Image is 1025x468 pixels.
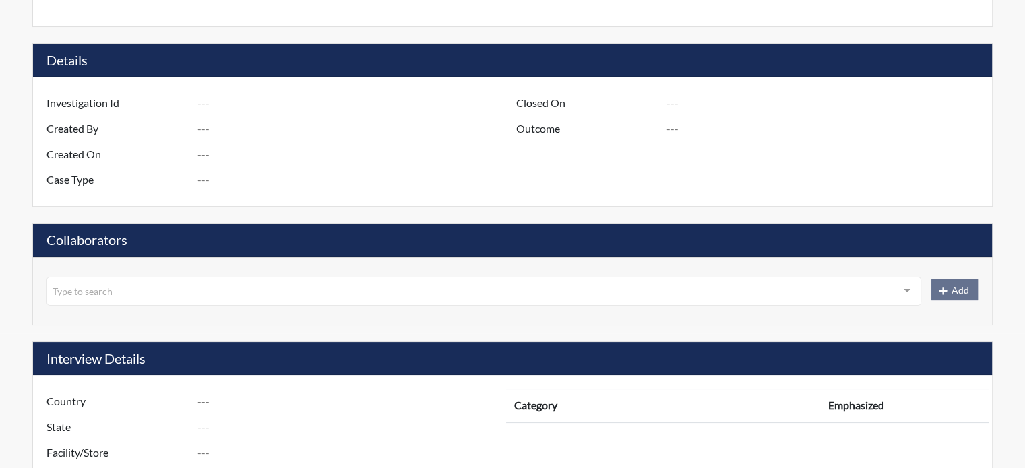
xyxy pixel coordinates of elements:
[197,414,520,440] input: ---
[36,167,197,193] label: Case Type
[506,116,667,141] label: Outcome
[36,440,197,465] label: Facility/Store
[506,389,724,423] th: Category
[36,414,197,440] label: State
[197,440,520,465] input: ---
[36,389,197,414] label: Country
[36,90,197,116] label: Investigation Id
[197,90,520,116] input: ---
[33,224,992,257] h5: Collaborators
[197,167,520,193] input: ---
[36,116,197,141] label: Created By
[197,141,520,167] input: ---
[666,90,989,116] input: ---
[506,90,667,116] label: Closed On
[197,116,520,141] input: ---
[33,342,992,375] h5: Interview Details
[666,116,989,141] input: ---
[724,389,989,423] th: Emphasized
[197,389,520,414] input: ---
[53,283,113,298] span: Type to search
[33,44,992,77] h5: Details
[931,279,979,300] button: Add
[36,141,197,167] label: Created On
[952,284,969,296] span: Add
